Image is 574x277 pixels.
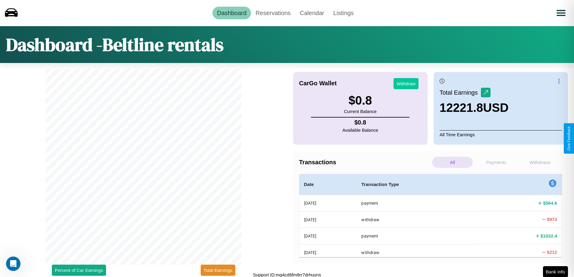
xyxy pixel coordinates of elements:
h3: 12221.8 USD [440,101,509,115]
p: All [432,157,473,168]
h4: $ 212 [547,249,557,255]
h4: CarGo Wallet [299,80,337,87]
p: Withdraws [520,157,560,168]
p: All Time Earnings [440,130,562,139]
th: [DATE] [299,244,357,260]
th: payment [356,195,478,212]
th: withdraw [356,211,478,228]
a: Listings [329,7,358,19]
button: Withdraw [394,78,419,89]
button: Open menu [553,5,569,21]
iframe: Intercom live chat [6,257,20,271]
h4: Date [304,181,352,188]
h4: $ 0.8 [342,119,378,126]
p: Total Earnings [440,87,481,98]
a: Calendar [295,7,329,19]
h1: Dashboard - Beltline rentals [6,32,224,57]
h4: Transaction Type [361,181,474,188]
p: Current Balance [344,107,376,115]
h4: Transactions [299,159,431,166]
button: Percent of Car Earnings [52,265,106,276]
p: Payments [476,157,516,168]
th: [DATE] [299,211,357,228]
div: Give Feedback [567,126,571,151]
p: Available Balance [342,126,378,134]
th: [DATE] [299,195,357,212]
a: Dashboard [212,7,251,19]
th: withdraw [356,244,478,260]
h4: $ 564.6 [543,200,557,206]
h3: $ 0.8 [344,94,376,107]
h4: $ 973 [547,216,557,222]
th: payment [356,228,478,244]
h4: $ 1022.4 [541,233,557,239]
th: [DATE] [299,228,357,244]
a: Reservations [251,7,295,19]
button: Total Earnings [201,265,235,276]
